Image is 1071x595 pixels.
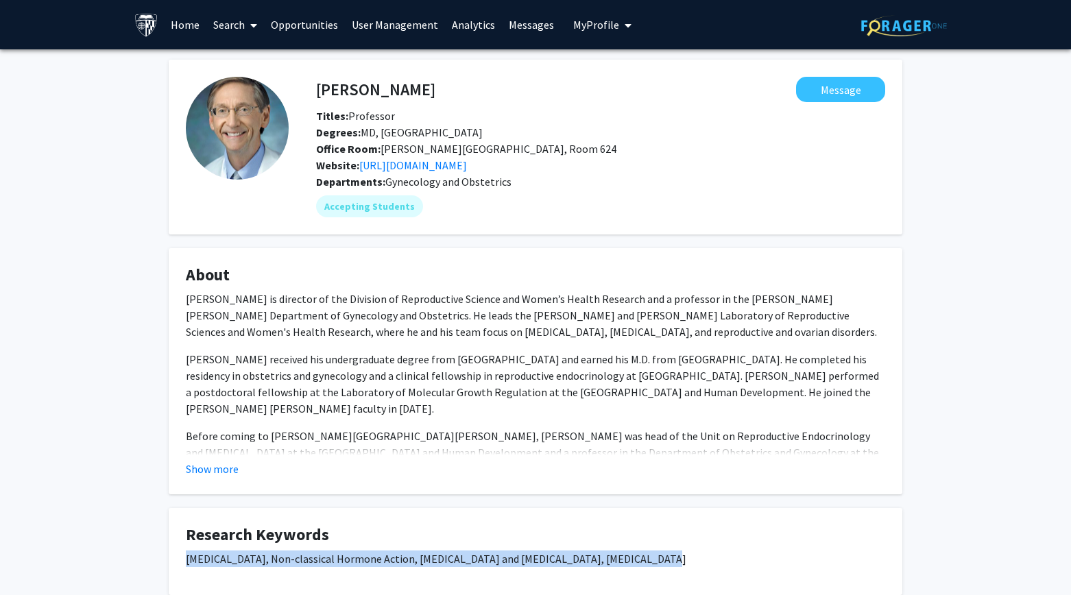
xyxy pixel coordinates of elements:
[385,175,512,189] span: Gynecology and Obstetrics
[134,13,158,37] img: Johns Hopkins University Logo
[186,461,239,477] button: Show more
[502,1,561,49] a: Messages
[316,195,423,217] mat-chip: Accepting Students
[316,109,395,123] span: Professor
[316,142,381,156] b: Office Room:
[316,77,435,102] h4: [PERSON_NAME]
[186,351,885,417] p: [PERSON_NAME] received his undergraduate degree from [GEOGRAPHIC_DATA] and earned his M.D. from [...
[316,142,616,156] span: [PERSON_NAME][GEOGRAPHIC_DATA], Room 624
[186,428,885,477] p: Before coming to [PERSON_NAME][GEOGRAPHIC_DATA][PERSON_NAME], [PERSON_NAME] was head of the Unit ...
[796,77,885,102] button: Message James Segars
[345,1,445,49] a: User Management
[861,15,947,36] img: ForagerOne Logo
[10,533,58,585] iframe: Chat
[316,125,361,139] b: Degrees:
[316,158,359,172] b: Website:
[573,18,619,32] span: My Profile
[316,175,385,189] b: Departments:
[164,1,206,49] a: Home
[186,525,885,545] h4: Research Keywords
[445,1,502,49] a: Analytics
[206,1,264,49] a: Search
[186,265,885,285] h4: About
[264,1,345,49] a: Opportunities
[316,109,348,123] b: Titles:
[359,158,467,172] a: Opens in a new tab
[316,125,483,139] span: MD, [GEOGRAPHIC_DATA]
[186,77,289,180] img: Profile Picture
[186,291,885,340] p: [PERSON_NAME] is director of the Division of Reproductive Science and Women’s Health Research and...
[186,550,885,567] p: [MEDICAL_DATA], Non-classical Hormone Action, [MEDICAL_DATA] and [MEDICAL_DATA], [MEDICAL_DATA]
